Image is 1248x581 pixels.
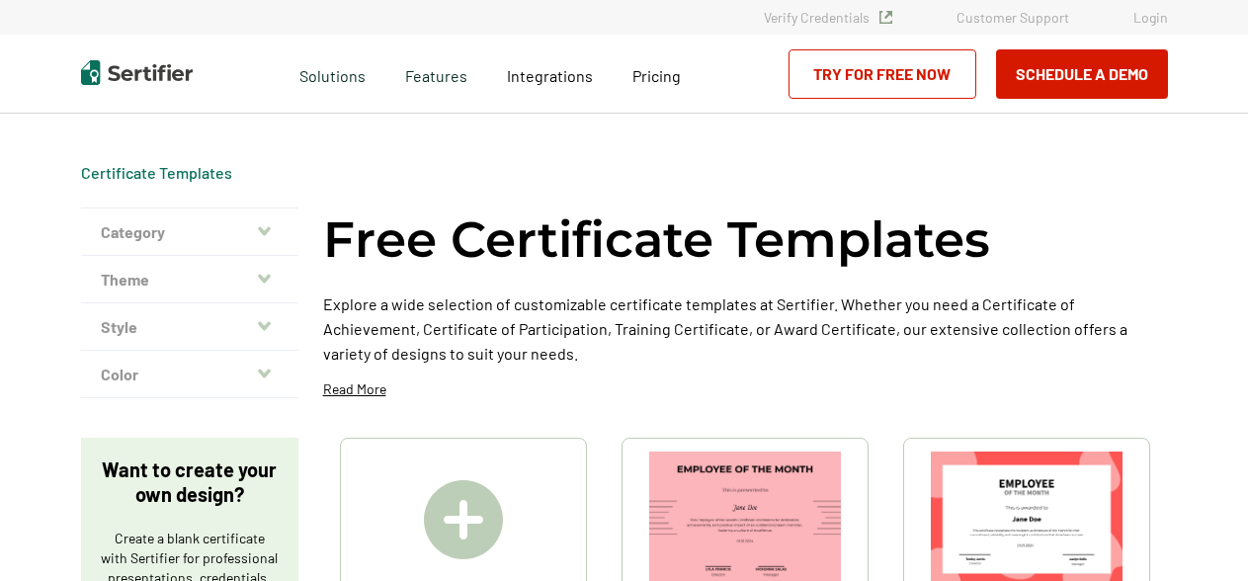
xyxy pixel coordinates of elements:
[81,163,232,183] span: Certificate Templates
[81,163,232,183] div: Breadcrumb
[323,207,990,272] h1: Free Certificate Templates
[81,60,193,85] img: Sertifier | Digital Credentialing Platform
[81,163,232,182] a: Certificate Templates
[299,61,366,86] span: Solutions
[323,291,1168,366] p: Explore a wide selection of customizable certificate templates at Sertifier. Whether you need a C...
[81,208,298,256] button: Category
[1133,9,1168,26] a: Login
[101,457,279,507] p: Want to create your own design?
[507,66,593,85] span: Integrations
[879,11,892,24] img: Verified
[405,61,467,86] span: Features
[323,379,386,399] p: Read More
[81,303,298,351] button: Style
[632,61,681,86] a: Pricing
[424,480,503,559] img: Create A Blank Certificate
[764,9,892,26] a: Verify Credentials
[632,66,681,85] span: Pricing
[789,49,976,99] a: Try for Free Now
[957,9,1069,26] a: Customer Support
[81,351,298,398] button: Color
[507,61,593,86] a: Integrations
[81,256,298,303] button: Theme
